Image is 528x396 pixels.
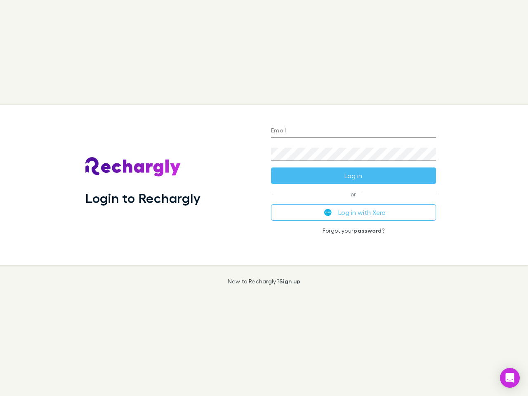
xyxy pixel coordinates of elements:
p: Forgot your ? [271,227,436,234]
a: Sign up [279,278,300,285]
img: Rechargly's Logo [85,157,181,177]
div: Open Intercom Messenger [500,368,520,388]
p: New to Rechargly? [228,278,301,285]
h1: Login to Rechargly [85,190,200,206]
img: Xero's logo [324,209,332,216]
button: Log in [271,167,436,184]
button: Log in with Xero [271,204,436,221]
a: password [354,227,382,234]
